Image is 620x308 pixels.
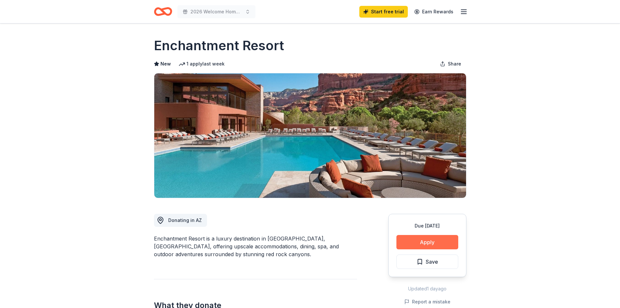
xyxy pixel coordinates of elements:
div: Due [DATE] [396,222,458,230]
a: Earn Rewards [410,6,457,18]
button: Share [435,57,466,70]
a: Start free trial [359,6,408,18]
button: Report a mistake [404,298,450,306]
a: Home [154,4,172,19]
span: 2026 Welcome Home Gala [190,8,242,16]
img: Image for Enchantment Resort [154,73,466,198]
div: Enchantment Resort is a luxury destination in [GEOGRAPHIC_DATA], [GEOGRAPHIC_DATA], offering upsc... [154,235,357,258]
div: 1 apply last week [179,60,225,68]
button: Save [396,255,458,269]
span: New [160,60,171,68]
div: Updated 1 day ago [388,285,466,293]
button: Apply [396,235,458,249]
h1: Enchantment Resort [154,37,284,55]
span: Share [448,60,461,68]
span: Save [426,257,438,266]
span: Donating in AZ [168,217,202,223]
button: 2026 Welcome Home Gala [177,5,255,18]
